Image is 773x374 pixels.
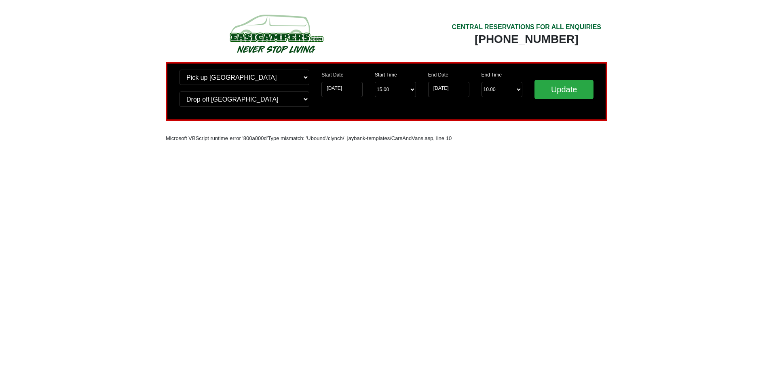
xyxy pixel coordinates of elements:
[166,135,228,141] font: Microsoft VBScript runtime
[428,82,469,97] input: Return Date
[482,71,502,79] label: End Time
[428,71,448,79] label: End Date
[534,80,593,99] input: Update
[326,135,433,141] font: /clynch/_jaybank-templates/CarsAndVans.asp
[433,135,452,141] font: , line 10
[268,135,326,141] font: Type mismatch: 'Ubound'
[452,32,601,47] div: [PHONE_NUMBER]
[375,71,397,79] label: Start Time
[230,135,268,141] font: error '800a000d'
[452,22,601,32] div: CENTRAL RESERVATIONS FOR ALL ENQUIRIES
[199,11,353,56] img: campers-checkout-logo.png
[321,82,363,97] input: Start Date
[321,71,343,79] label: Start Date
